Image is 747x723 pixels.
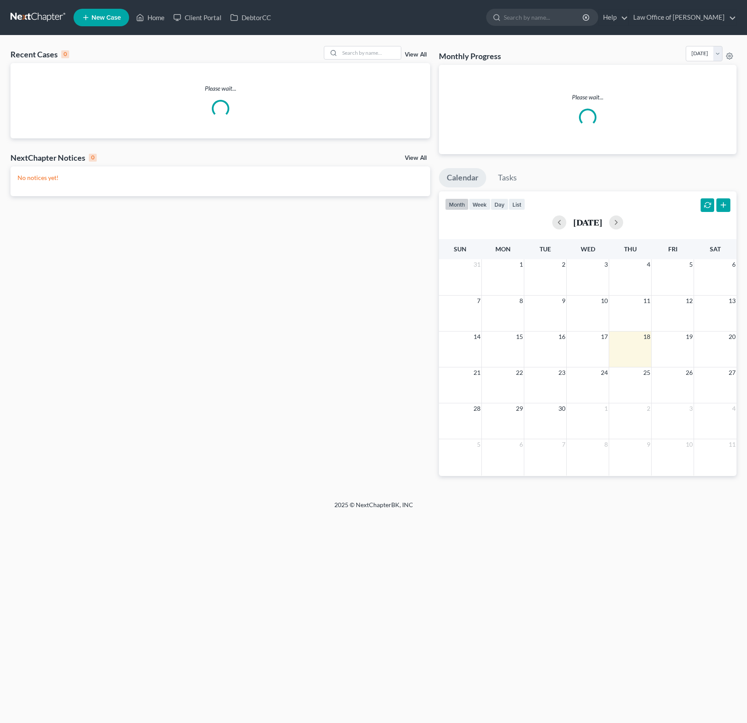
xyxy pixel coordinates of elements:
span: 23 [558,367,566,378]
a: Tasks [490,168,525,187]
span: 5 [688,259,694,270]
button: list [509,198,525,210]
span: 9 [646,439,651,450]
span: 14 [473,332,481,342]
span: 31 [473,259,481,270]
span: Sun [454,245,466,253]
input: Search by name... [504,9,584,25]
span: 6 [519,439,524,450]
span: 27 [728,367,736,378]
a: Calendar [439,168,486,187]
a: Law Office of [PERSON_NAME] [629,10,736,25]
div: 2025 © NextChapterBK, INC [124,501,623,516]
span: 21 [473,367,481,378]
span: 9 [561,296,566,306]
span: 20 [728,332,736,342]
h3: Monthly Progress [439,51,501,61]
div: NextChapter Notices [11,152,97,163]
a: Home [132,10,169,25]
span: 8 [603,439,609,450]
span: 10 [600,296,609,306]
span: 4 [646,259,651,270]
span: 29 [515,403,524,414]
span: 12 [685,296,694,306]
span: 5 [476,439,481,450]
span: 7 [561,439,566,450]
span: Fri [668,245,677,253]
button: day [491,198,509,210]
span: 26 [685,367,694,378]
span: 16 [558,332,566,342]
span: 13 [728,296,736,306]
button: week [469,198,491,210]
a: Help [599,10,628,25]
input: Search by name... [340,46,401,59]
span: 17 [600,332,609,342]
div: Recent Cases [11,49,69,60]
span: 30 [558,403,566,414]
span: Mon [495,245,511,253]
div: 0 [89,154,97,162]
span: 7 [476,296,481,306]
a: View All [405,155,427,161]
span: 3 [603,259,609,270]
span: 10 [685,439,694,450]
span: 8 [519,296,524,306]
span: Thu [624,245,637,253]
span: 18 [642,332,651,342]
div: 0 [61,50,69,58]
button: month [445,198,469,210]
a: View All [405,52,427,58]
span: 3 [688,403,694,414]
p: Please wait... [11,84,430,93]
span: 25 [642,367,651,378]
span: 22 [515,367,524,378]
p: Please wait... [446,93,729,102]
span: Wed [581,245,595,253]
span: Tue [540,245,551,253]
a: DebtorCC [226,10,275,25]
span: 2 [646,403,651,414]
span: Sat [710,245,721,253]
span: 11 [642,296,651,306]
span: 2 [561,259,566,270]
h2: [DATE] [573,218,602,227]
span: 28 [473,403,481,414]
span: 6 [731,259,736,270]
span: 1 [603,403,609,414]
p: No notices yet! [18,173,423,182]
span: 1 [519,259,524,270]
span: New Case [91,14,121,21]
a: Client Portal [169,10,226,25]
span: 24 [600,367,609,378]
span: 4 [731,403,736,414]
span: 19 [685,332,694,342]
span: 15 [515,332,524,342]
span: 11 [728,439,736,450]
